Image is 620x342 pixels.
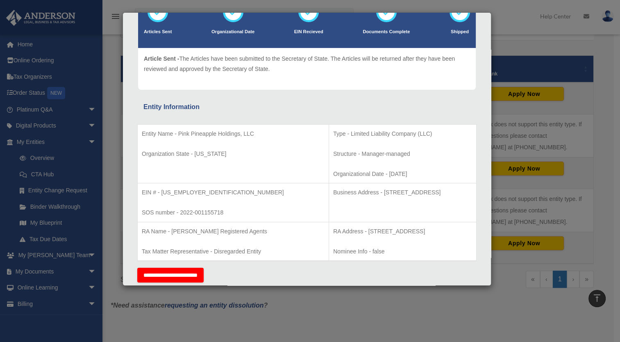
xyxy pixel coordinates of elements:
div: Entity Information [143,101,470,113]
p: SOS number - 2022-001155718 [142,207,325,218]
p: Organizational Date [211,28,254,36]
p: Tax Matter Representative - Disregarded Entity [142,246,325,257]
p: Organization State - [US_STATE] [142,149,325,159]
p: Structure - Manager-managed [333,149,472,159]
p: EIN # - [US_EMPLOYER_IDENTIFICATION_NUMBER] [142,187,325,198]
span: Article Sent - [144,55,179,62]
p: Type - Limited Liability Company (LLC) [333,129,472,139]
p: RA Address - [STREET_ADDRESS] [333,226,472,237]
p: Business Address - [STREET_ADDRESS] [333,187,472,198]
p: RA Name - [PERSON_NAME] Registered Agents [142,226,325,237]
p: EIN Recieved [294,28,323,36]
p: Nominee Info - false [333,246,472,257]
p: Entity Name - Pink Pineapple Holdings, LLC [142,129,325,139]
p: The Articles have been submitted to the Secretary of State. The Articles will be returned after t... [144,54,470,74]
p: Documents Complete [363,28,410,36]
p: Organizational Date - [DATE] [333,169,472,179]
p: Articles Sent [144,28,172,36]
p: Shipped [450,28,470,36]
